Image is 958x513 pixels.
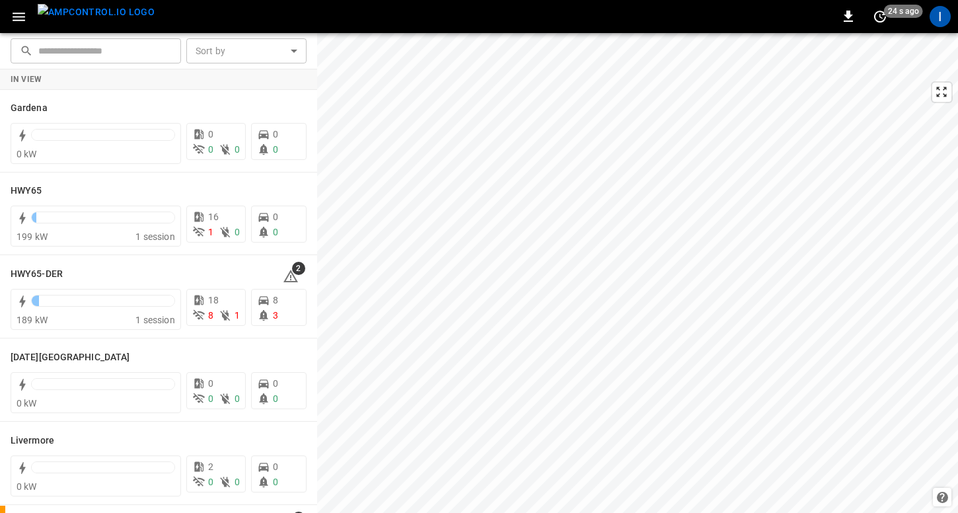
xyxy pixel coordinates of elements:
[273,310,278,321] span: 3
[208,144,213,155] span: 0
[930,6,951,27] div: profile-icon
[17,398,37,409] span: 0 kW
[208,378,213,389] span: 0
[17,481,37,492] span: 0 kW
[135,231,174,242] span: 1 session
[11,75,42,84] strong: In View
[273,378,278,389] span: 0
[38,4,155,20] img: ampcontrol.io logo
[17,231,48,242] span: 199 kW
[273,144,278,155] span: 0
[208,212,219,222] span: 16
[17,149,37,159] span: 0 kW
[235,393,240,404] span: 0
[208,129,213,139] span: 0
[11,101,48,116] h6: Gardena
[208,227,213,237] span: 1
[869,6,891,27] button: set refresh interval
[135,315,174,325] span: 1 session
[208,477,213,487] span: 0
[208,295,219,305] span: 18
[273,461,278,472] span: 0
[273,295,278,305] span: 8
[11,350,129,365] h6: Karma Center
[11,267,63,282] h6: HWY65-DER
[235,477,240,487] span: 0
[208,461,213,472] span: 2
[235,144,240,155] span: 0
[273,129,278,139] span: 0
[292,262,305,275] span: 2
[273,212,278,222] span: 0
[317,33,958,513] canvas: Map
[273,227,278,237] span: 0
[11,434,54,448] h6: Livermore
[208,393,213,404] span: 0
[884,5,923,18] span: 24 s ago
[273,393,278,404] span: 0
[208,310,213,321] span: 8
[273,477,278,487] span: 0
[235,227,240,237] span: 0
[17,315,48,325] span: 189 kW
[235,310,240,321] span: 1
[11,184,42,198] h6: HWY65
